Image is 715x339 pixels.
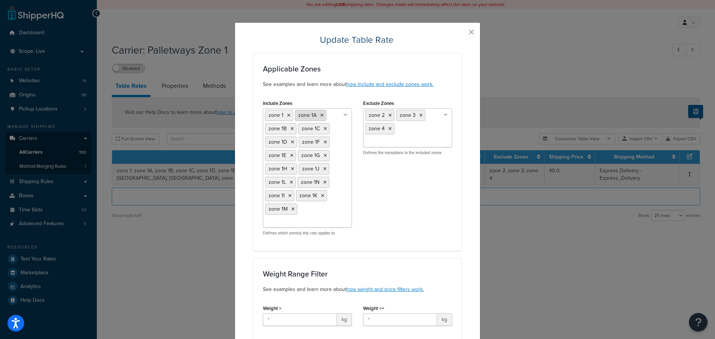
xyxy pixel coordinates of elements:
h2: Update Table Rate [254,34,461,46]
span: zone 1 [268,111,283,119]
span: zone 3 [400,111,416,119]
span: zone 1D [268,138,287,146]
p: See examples and learn more about [263,80,452,89]
span: kg [337,313,352,326]
a: how include and exclude zones work. [346,80,433,88]
p: Defines which zone(s) this rate applies to [263,230,352,236]
a: how weight and price filters work. [346,285,424,293]
span: zone 1F [302,138,320,146]
span: zone 1E [268,151,286,159]
span: zone 1L [268,178,286,186]
h3: Weight Range Filter [263,270,452,278]
label: Include Zones [263,100,292,106]
span: zone 1A [298,111,317,119]
p: See examples and learn more about [263,285,452,294]
span: zone 2 [369,111,385,119]
label: Weight > [263,306,282,311]
span: zone 1C [302,125,320,132]
h3: Applicable Zones [263,65,452,73]
span: zone 1N [301,178,320,186]
p: Defines the exceptions to the included zones [363,150,452,156]
span: zone 1K [299,192,317,199]
label: Exclude Zones [363,100,394,106]
span: zone 1M [268,205,287,213]
span: zone 1H [268,165,287,173]
label: Weight <= [363,306,384,311]
span: zone 1J [302,165,320,173]
span: kg [437,313,452,326]
span: zone 1G [301,151,320,159]
span: zone 4 [369,125,385,132]
span: zone 1I [268,192,285,199]
span: zone 1B [268,125,287,132]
